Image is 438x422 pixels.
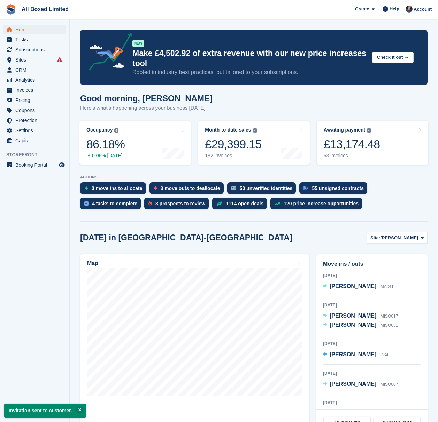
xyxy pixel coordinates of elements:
div: £13,174.48 [324,137,380,151]
img: move_outs_to_deallocate_icon-f764333ba52eb49d3ac5e1228854f67142a1ed5810a6f6cc68b1a99e826820c5.svg [154,186,157,190]
div: 55 unsigned contracts [312,185,364,191]
span: Sites [15,55,57,65]
a: Awaiting payment £13,174.48 63 invoices [317,121,428,165]
span: [PERSON_NAME] [330,313,376,319]
a: menu [3,75,66,85]
h1: Good morning, [PERSON_NAME] [80,94,213,103]
span: [PERSON_NAME] [330,351,376,357]
a: menu [3,160,66,170]
span: PS4 [381,352,389,357]
span: Invoices [15,85,57,95]
span: Protection [15,116,57,125]
img: icon-info-grey-7440780725fd019a000dd9b08b2336e03edf1995a4989e88bcd33f0948082b44.svg [253,128,257,133]
p: Invitation sent to customer. [4,404,86,418]
div: 1114 open deals [226,201,263,206]
a: Month-to-date sales £29,399.15 182 invoices [198,121,309,165]
div: Awaiting payment [324,127,366,133]
span: Coupons [15,105,57,115]
span: CRM [15,65,57,75]
a: 55 unsigned contracts [299,182,371,198]
a: [PERSON_NAME] PS4 [323,350,388,359]
div: 0.06% [DATE] [86,153,125,159]
p: ACTIONS [80,175,428,180]
span: [PERSON_NAME] [330,283,376,289]
span: Create [355,6,369,13]
div: 182 invoices [205,153,261,159]
img: contract_signature_icon-13c848040528278c33f63329250d36e43548de30e8caae1d1a13099fd9432cc5.svg [303,186,308,190]
a: menu [3,116,66,125]
div: NEW [132,40,144,47]
img: prospect-51fa495bee0391a8d652442698ab0144808aea92771e9ea1ae160a38d050c398.svg [148,201,152,206]
a: menu [3,55,66,65]
div: 4 tasks to complete [92,201,137,206]
a: [PERSON_NAME] MISO017 [323,312,398,321]
a: [PERSON_NAME] MISO031 [323,321,398,330]
div: 120 price increase opportunities [284,201,359,206]
a: menu [3,35,66,45]
p: Here's what's happening across your business [DATE] [80,104,213,112]
h2: Move ins / outs [323,260,421,268]
button: Check it out → [372,52,414,63]
a: menu [3,45,66,55]
a: menu [3,85,66,95]
p: Make £4,502.92 of extra revenue with our new price increases tool [132,48,367,69]
a: 3 move outs to deallocate [149,182,227,198]
a: menu [3,136,66,145]
div: Month-to-date sales [205,127,251,133]
img: icon-info-grey-7440780725fd019a000dd9b08b2336e03edf1995a4989e88bcd33f0948082b44.svg [114,128,118,133]
span: [PERSON_NAME] [330,322,376,328]
span: Help [390,6,399,13]
div: 86.18% [86,137,125,151]
span: MISO031 [381,323,398,328]
a: 120 price increase opportunities [270,198,366,213]
a: [PERSON_NAME] MA041 [323,282,394,291]
p: Rooted in industry best practices, but tailored to your subscriptions. [132,69,367,76]
a: menu [3,95,66,105]
img: stora-icon-8386f47178a22dfd0bd8f6a31ec36ba5ce8667c1dd55bd0f319d3a0aa187defe.svg [6,4,16,15]
img: deal-1b604bf984904fb50ccaf53a9ad4b4a5d6e5aea283cecdc64d6e3604feb123c2.svg [216,201,222,206]
span: Settings [15,126,57,135]
span: Site: [370,234,380,241]
div: [DATE] [323,400,421,406]
span: Capital [15,136,57,145]
i: Smart entry sync failures have occurred [57,57,62,63]
span: Storefront [6,151,69,158]
a: menu [3,25,66,34]
h2: [DATE] in [GEOGRAPHIC_DATA]-[GEOGRAPHIC_DATA] [80,233,292,242]
img: price_increase_opportunities-93ffe204e8149a01c8c9dc8f82e8f89637d9d84a8eef4429ea346261dce0b2c0.svg [275,202,280,205]
a: Preview store [57,161,66,169]
img: Dan Goss [406,6,413,13]
a: 3 move ins to allocate [80,182,149,198]
div: 63 invoices [324,153,380,159]
img: move_ins_to_allocate_icon-fdf77a2bb77ea45bf5b3d319d69a93e2d87916cf1d5bf7949dd705db3b84f3ca.svg [84,186,88,190]
a: All Boxed Limited [19,3,71,15]
span: Home [15,25,57,34]
div: £29,399.15 [205,137,261,151]
div: 3 move outs to deallocate [161,185,220,191]
span: MISO017 [381,314,398,319]
a: 4 tasks to complete [80,198,144,213]
div: [DATE] [323,302,421,308]
span: Pricing [15,95,57,105]
span: MA041 [381,284,394,289]
img: task-75834270c22a3079a89374b754ae025e5fb1db73e45f91037f5363f120a921f8.svg [84,201,89,206]
div: [DATE] [323,272,421,279]
span: MISO007 [381,382,398,387]
span: Account [414,6,432,13]
a: menu [3,126,66,135]
a: 1114 open deals [212,198,270,213]
span: Analytics [15,75,57,85]
div: [DATE] [323,341,421,347]
a: menu [3,105,66,115]
span: [PERSON_NAME] [330,381,376,387]
a: Occupancy 86.18% 0.06% [DATE] [79,121,191,165]
span: Tasks [15,35,57,45]
a: 8 prospects to review [144,198,212,213]
img: icon-info-grey-7440780725fd019a000dd9b08b2336e03edf1995a4989e88bcd33f0948082b44.svg [367,128,371,133]
div: [DATE] [323,370,421,376]
img: verify_identity-adf6edd0f0f0b5bbfe63781bf79b02c33cf7c696d77639b501bdc392416b5a36.svg [231,186,236,190]
img: price-adjustments-announcement-icon-8257ccfd72463d97f412b2fc003d46551f7dbcb40ab6d574587a9cd5c0d94... [83,33,132,73]
span: Subscriptions [15,45,57,55]
span: [PERSON_NAME] [380,234,418,241]
div: 8 prospects to review [155,201,205,206]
